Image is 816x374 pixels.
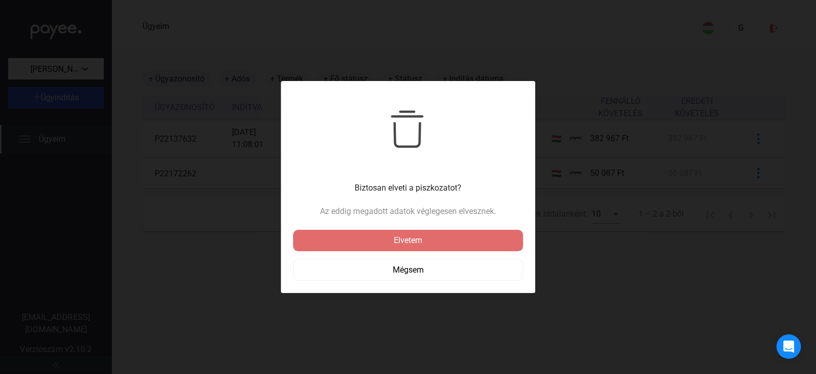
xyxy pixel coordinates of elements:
font: Az eddig megadott adatok véglegesen elvesznek. [320,206,496,216]
button: Elvetem [293,230,523,251]
font: Elvetem [394,235,422,245]
font: Mégsem [393,265,424,275]
button: Mégsem [293,259,523,281]
div: Intercom Messenger megnyitása [776,334,801,359]
font: Biztosan elveti a piszkozatot? [355,183,461,193]
img: szemétfekete [390,111,427,148]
